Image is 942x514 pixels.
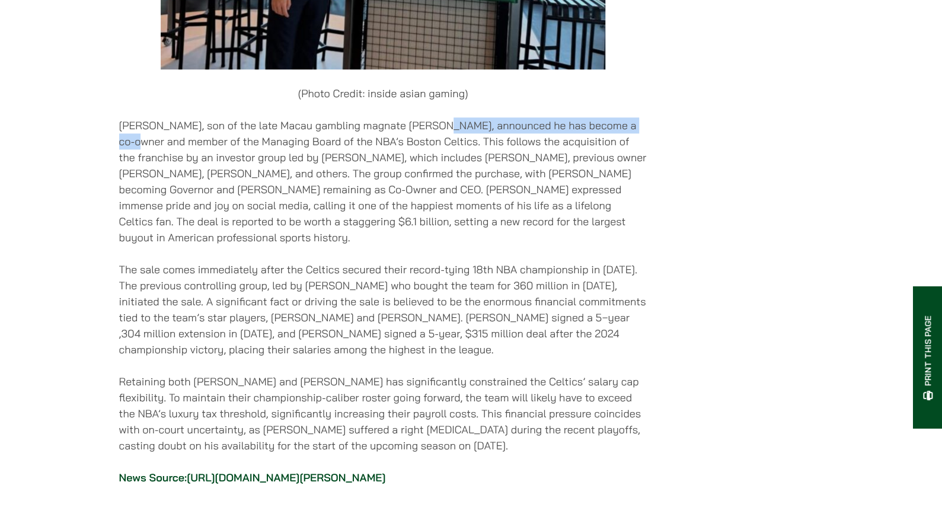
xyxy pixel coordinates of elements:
[119,471,187,484] a: News Source:
[119,373,647,454] p: Retaining both [PERSON_NAME] and [PERSON_NAME] has significantly constrained the Celtics’ salary ...
[187,471,385,484] a: [URL][DOMAIN_NAME][PERSON_NAME]
[119,261,647,357] p: The sale comes immediately after the Celtics secured their record-tying 18th NBA championship in ...
[119,85,647,101] p: (Photo Credit: inside asian gaming)
[119,117,647,245] p: [PERSON_NAME], son of the late Macau gambling magnate [PERSON_NAME], announced he has become a co...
